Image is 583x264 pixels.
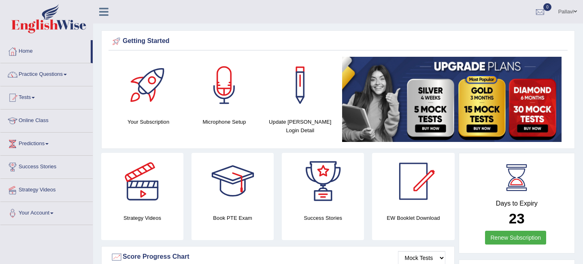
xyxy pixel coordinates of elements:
h4: Book PTE Exam [191,214,274,222]
div: Getting Started [111,35,566,47]
h4: Success Stories [282,214,364,222]
a: Tests [0,86,93,107]
img: small5.jpg [342,57,562,142]
a: Online Class [0,109,93,130]
h4: Strategy Videos [101,214,183,222]
a: Practice Questions [0,63,93,84]
a: Predictions [0,133,93,153]
h4: Update [PERSON_NAME] Login Detail [266,118,334,135]
b: 23 [509,210,525,226]
span: 0 [543,3,551,11]
h4: EW Booklet Download [372,214,454,222]
a: Your Account [0,202,93,222]
h4: Your Subscription [115,118,182,126]
a: Renew Subscription [485,231,546,245]
h4: Microphone Setup [190,118,258,126]
h4: Days to Expiry [468,200,566,207]
a: Success Stories [0,156,93,176]
a: Home [0,40,91,60]
a: Strategy Videos [0,179,93,199]
div: Score Progress Chart [111,251,445,263]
